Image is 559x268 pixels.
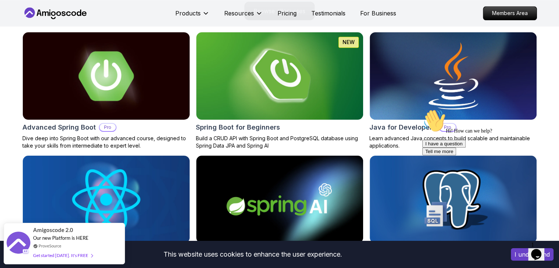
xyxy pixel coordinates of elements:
h2: Advanced Spring Boot [22,122,96,133]
iframe: chat widget [528,239,552,261]
p: Members Area [483,7,537,20]
img: Java for Developers card [370,32,537,120]
img: Spring AI card [196,156,363,243]
a: Members Area [483,6,537,20]
span: Hi! How can we help? [3,22,73,28]
p: Resources [224,9,254,18]
img: Advanced Spring Boot card [23,32,190,120]
button: Accept cookies [511,248,553,261]
button: I have a question [3,34,46,41]
a: Pricing [277,9,297,18]
img: provesource social proof notification image [7,232,31,256]
p: Pro [100,124,116,131]
div: 👋Hi! How can we help?I have a questionTell me more [3,3,135,49]
div: Get started [DATE]. It's FREE [33,251,93,260]
span: Amigoscode 2.0 [33,226,73,234]
a: Testimonials [311,9,345,18]
a: For Business [360,9,396,18]
img: SQL and Databases Fundamentals card [370,156,537,243]
img: :wave: [3,3,26,26]
button: Tell me more [3,41,37,49]
p: Dive deep into Spring Boot with our advanced course, designed to take your skills from intermedia... [22,135,190,149]
h2: Spring Boot for Beginners [196,122,280,133]
p: NEW [343,39,355,46]
a: Java for Developers cardJava for DevelopersProLearn advanced Java concepts to build scalable and ... [369,32,537,149]
p: Learn advanced Java concepts to build scalable and maintainable applications. [369,135,537,149]
span: Our new Platform is HERE [33,235,89,241]
button: Products [175,9,209,23]
button: Resources [224,9,263,23]
h2: Java for Developers [369,122,436,133]
a: Advanced Spring Boot cardAdvanced Spring BootProDive deep into Spring Boot with our advanced cour... [22,32,190,149]
p: Products [175,9,201,18]
img: Spring Boot for Beginners card [196,32,363,120]
a: Spring Boot for Beginners cardNEWSpring Boot for BeginnersBuild a CRUD API with Spring Boot and P... [196,32,363,149]
div: This website uses cookies to enhance the user experience. [6,246,500,262]
a: ProveSource [39,243,61,249]
img: React JS Developer Guide card [23,156,190,243]
p: Build a CRUD API with Spring Boot and PostgreSQL database using Spring Data JPA and Spring AI [196,135,363,149]
iframe: chat widget [419,106,552,235]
